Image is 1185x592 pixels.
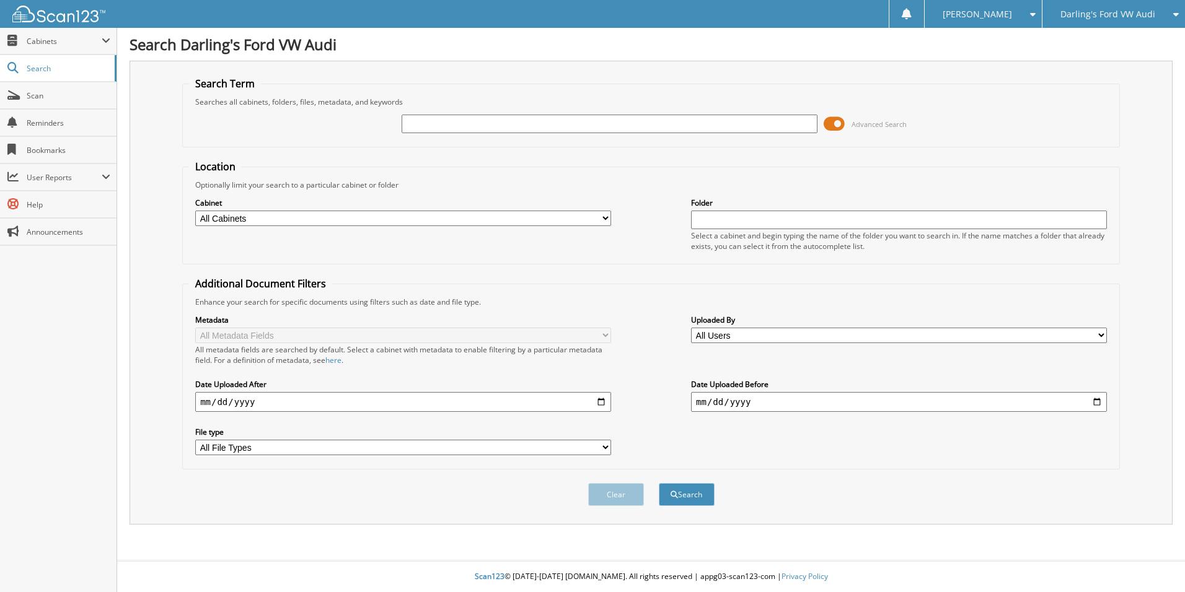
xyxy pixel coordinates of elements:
div: Select a cabinet and begin typing the name of the folder you want to search in. If the name match... [691,230,1107,251]
h1: Search Darling's Ford VW Audi [130,34,1173,54]
span: Bookmarks [27,145,110,155]
img: scan123-logo-white.svg [12,6,105,22]
span: Scan123 [475,571,504,581]
label: Metadata [195,315,611,325]
span: Darling's Ford VW Audi [1060,11,1155,18]
iframe: Chat Widget [1123,533,1185,592]
span: Scan [27,90,110,101]
span: Advanced Search [852,120,907,129]
input: start [195,392,611,412]
div: © [DATE]-[DATE] [DOMAIN_NAME]. All rights reserved | appg03-scan123-com | [117,562,1185,592]
legend: Additional Document Filters [189,277,332,290]
span: Help [27,199,110,210]
a: Privacy Policy [782,571,828,581]
span: [PERSON_NAME] [943,11,1012,18]
legend: Search Term [189,77,261,90]
label: File type [195,427,611,437]
span: Reminders [27,118,110,128]
span: Search [27,63,108,74]
div: Searches all cabinets, folders, files, metadata, and keywords [189,97,1113,107]
label: Cabinet [195,198,611,208]
span: Cabinets [27,36,102,46]
div: All metadata fields are searched by default. Select a cabinet with metadata to enable filtering b... [195,344,611,365]
button: Search [659,483,715,506]
span: User Reports [27,172,102,183]
span: Announcements [27,227,110,237]
button: Clear [588,483,644,506]
div: Enhance your search for specific documents using filters such as date and file type. [189,297,1113,307]
label: Uploaded By [691,315,1107,325]
legend: Location [189,160,242,173]
div: Optionally limit your search to a particular cabinet or folder [189,180,1113,190]
input: end [691,392,1107,412]
a: here [325,355,341,365]
label: Date Uploaded Before [691,379,1107,390]
label: Date Uploaded After [195,379,611,390]
label: Folder [691,198,1107,208]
